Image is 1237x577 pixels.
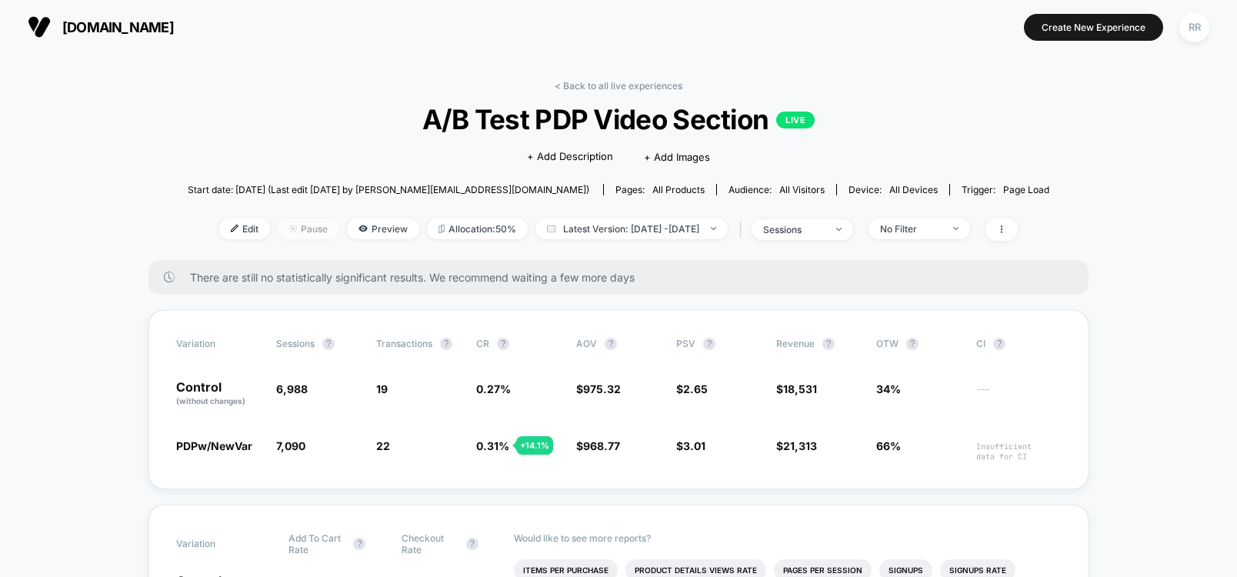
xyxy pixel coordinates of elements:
div: + 14.1 % [516,436,553,455]
span: + Add Images [644,151,710,163]
span: There are still no statistically significant results. We recommend waiting a few more days [190,271,1058,284]
button: ? [906,338,919,350]
span: all products [652,184,705,195]
span: [DOMAIN_NAME] [62,19,174,35]
div: Pages: [615,184,705,195]
p: LIVE [776,112,815,128]
span: 18,531 [783,382,817,395]
span: Edit [219,218,270,239]
button: ? [440,338,452,350]
span: Device: [836,184,949,195]
div: No Filter [880,223,942,235]
span: 2.65 [683,382,708,395]
img: calendar [547,225,555,232]
span: 968.77 [583,439,620,452]
button: ? [993,338,1005,350]
span: Variation [176,338,261,350]
button: ? [466,538,478,550]
button: ? [497,338,509,350]
span: Revenue [776,338,815,349]
span: 7,090 [276,439,305,452]
img: end [953,227,959,230]
img: Visually logo [28,15,51,38]
span: AOV [576,338,597,349]
span: 22 [376,439,390,452]
span: Variation [176,532,261,555]
span: $ [576,439,620,452]
span: CR [476,338,489,349]
p: Control [176,381,261,407]
span: Checkout Rate [402,532,458,555]
span: PDPw/NewVar [176,439,252,452]
a: < Back to all live experiences [555,80,682,92]
span: Preview [347,218,419,239]
span: Pause [278,218,339,239]
span: OTW [876,338,961,350]
span: $ [576,382,621,395]
span: + Add Description [527,149,613,165]
img: edit [231,225,238,232]
img: end [711,227,716,230]
span: | [735,218,752,241]
button: ? [353,538,365,550]
div: RR [1179,12,1209,42]
span: 21,313 [783,439,817,452]
button: ? [703,338,715,350]
span: 0.27 % [476,382,511,395]
div: sessions [763,224,825,235]
button: ? [605,338,617,350]
span: All Visitors [779,184,825,195]
button: [DOMAIN_NAME] [23,15,178,39]
span: 34% [876,382,901,395]
span: $ [776,382,817,395]
button: ? [822,338,835,350]
span: 0.31 % [476,439,509,452]
button: RR [1175,12,1214,43]
span: 66% [876,439,901,452]
span: all devices [889,184,938,195]
span: PSV [676,338,695,349]
span: Latest Version: [DATE] - [DATE] [535,218,728,239]
button: Create New Experience [1024,14,1163,41]
span: 6,988 [276,382,308,395]
div: Audience: [729,184,825,195]
p: Would like to see more reports? [514,532,1061,544]
span: (without changes) [176,396,245,405]
span: Sessions [276,338,315,349]
img: end [289,225,297,232]
span: 975.32 [583,382,621,395]
span: 3.01 [683,439,705,452]
span: $ [676,439,705,452]
span: Insufficient data for CI [976,442,1061,462]
span: Page Load [1003,184,1049,195]
span: $ [676,382,708,395]
img: rebalance [438,225,445,233]
span: 19 [376,382,388,395]
span: Allocation: 50% [427,218,528,239]
span: $ [776,439,817,452]
span: --- [976,385,1061,407]
span: Add To Cart Rate [288,532,345,555]
span: Transactions [376,338,432,349]
span: CI [976,338,1061,350]
button: ? [322,338,335,350]
span: A/B Test PDP Video Section [231,103,1006,135]
div: Trigger: [962,184,1049,195]
img: end [836,228,842,231]
span: Start date: [DATE] (Last edit [DATE] by [PERSON_NAME][EMAIL_ADDRESS][DOMAIN_NAME]) [188,184,589,195]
